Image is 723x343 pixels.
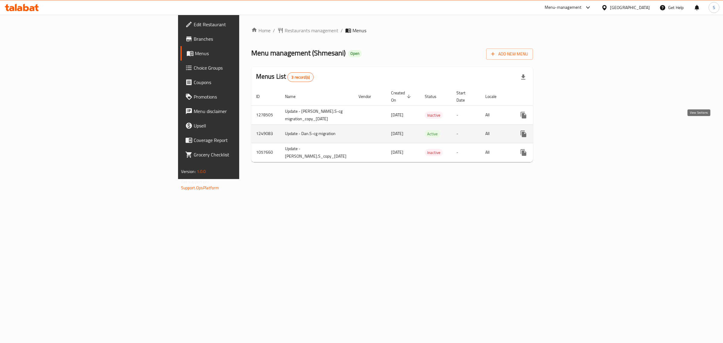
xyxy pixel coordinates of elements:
span: Vendor [358,93,379,100]
a: Menus [180,46,299,61]
span: Edit Restaurant [194,21,294,28]
button: Change Status [531,145,545,160]
div: Export file [516,70,531,84]
span: Grocery Checklist [194,151,294,158]
span: Promotions [194,93,294,100]
button: more [516,108,531,122]
button: Change Status [531,127,545,141]
span: Menu disclaimer [194,108,294,115]
span: 3 record(s) [288,74,313,80]
a: Grocery Checklist [180,147,299,162]
div: Inactive [425,112,443,119]
nav: breadcrumb [251,27,533,34]
span: Menu management ( Shmesani ) [251,46,346,60]
span: Menus [352,27,366,34]
div: Menu-management [545,4,582,11]
span: Start Date [456,89,473,104]
span: Menus [195,50,294,57]
a: Support.OpsPlatform [181,184,219,192]
span: Version: [181,168,196,175]
a: Restaurants management [277,27,338,34]
span: [DATE] [391,148,403,156]
button: Add New Menu [486,49,533,60]
span: Inactive [425,149,443,156]
td: All [480,124,512,143]
td: - [452,143,480,162]
a: Upsell [180,118,299,133]
td: Update - Dan.S-cg migration [280,124,354,143]
span: Coupons [194,79,294,86]
span: Status [425,93,444,100]
span: Open [348,51,362,56]
span: Name [285,93,303,100]
span: [DATE] [391,130,403,137]
h2: Menus List [256,72,314,82]
span: Get support on: [181,178,209,186]
span: 1.0.0 [197,168,206,175]
span: [DATE] [391,111,403,119]
span: Upsell [194,122,294,129]
a: Promotions [180,90,299,104]
span: Choice Groups [194,64,294,71]
button: Change Status [531,108,545,122]
span: S [713,4,715,11]
button: more [516,127,531,141]
span: Active [425,131,440,137]
li: / [341,27,343,34]
span: Add New Menu [491,50,528,58]
a: Menu disclaimer [180,104,299,118]
span: Inactive [425,112,443,119]
td: - [452,105,480,124]
th: Actions [512,87,579,106]
table: enhanced table [251,87,579,162]
td: Update - [PERSON_NAME].S_copy_[DATE] [280,143,354,162]
span: Locale [485,93,504,100]
span: Coverage Report [194,137,294,144]
div: [GEOGRAPHIC_DATA] [610,4,650,11]
span: ID [256,93,268,100]
td: - [452,124,480,143]
div: Open [348,50,362,57]
div: Total records count [287,72,314,82]
a: Coupons [180,75,299,90]
button: more [516,145,531,160]
td: All [480,143,512,162]
span: Branches [194,35,294,42]
td: All [480,105,512,124]
span: Restaurants management [285,27,338,34]
a: Edit Restaurant [180,17,299,32]
a: Branches [180,32,299,46]
td: Update - [PERSON_NAME].S-cg migration_copy_[DATE] [280,105,354,124]
a: Coverage Report [180,133,299,147]
span: Created On [391,89,413,104]
a: Choice Groups [180,61,299,75]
